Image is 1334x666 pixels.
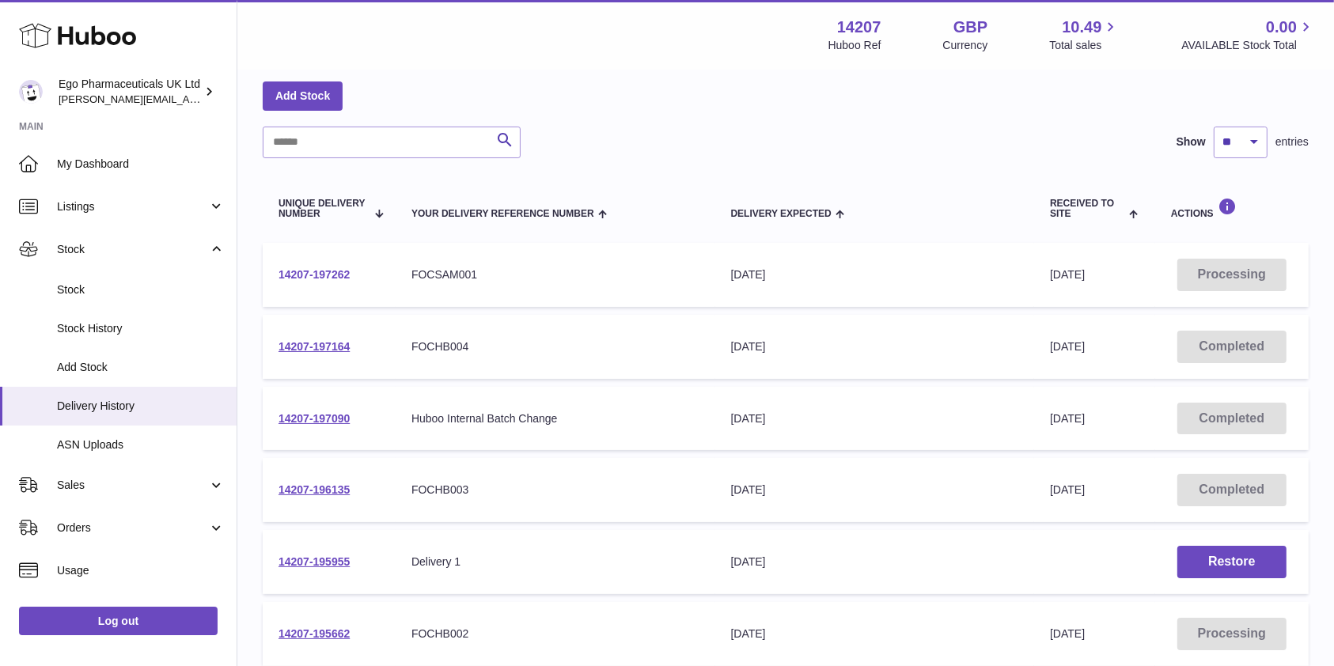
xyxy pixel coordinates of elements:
a: 0.00 AVAILABLE Stock Total [1181,17,1315,53]
span: Sales [57,478,208,493]
div: Delivery 1 [411,554,699,570]
div: FOCHB002 [411,626,699,641]
button: Restore [1177,546,1287,578]
a: 14207-195955 [279,555,350,568]
span: Unique Delivery Number [279,199,366,219]
a: 14207-195662 [279,627,350,640]
span: [DATE] [1050,412,1085,425]
a: 14207-197090 [279,412,350,425]
span: Delivery Expected [731,209,832,219]
div: [DATE] [731,267,1019,282]
span: [PERSON_NAME][EMAIL_ADDRESS][PERSON_NAME][DOMAIN_NAME] [59,93,402,105]
div: [DATE] [731,482,1019,498]
span: Stock [57,242,208,257]
span: Listings [57,199,208,214]
span: Received to Site [1050,199,1125,219]
div: Ego Pharmaceuticals UK Ltd [59,77,201,107]
span: Add Stock [57,360,225,375]
span: [DATE] [1050,268,1085,281]
strong: 14207 [837,17,881,38]
a: Log out [19,607,218,635]
div: Huboo Ref [828,38,881,53]
span: My Dashboard [57,157,225,172]
div: FOCHB003 [411,482,699,498]
label: Show [1177,134,1206,149]
span: [DATE] [1050,627,1085,640]
div: Currency [943,38,988,53]
span: 10.49 [1062,17,1101,38]
div: [DATE] [731,626,1019,641]
span: Stock History [57,321,225,336]
span: Your Delivery Reference Number [411,209,594,219]
a: 14207-196135 [279,483,350,496]
span: Usage [57,563,225,578]
div: FOCSAM001 [411,267,699,282]
div: [DATE] [731,411,1019,426]
a: Add Stock [263,81,343,110]
a: 10.49 Total sales [1049,17,1120,53]
div: FOCHB004 [411,339,699,354]
strong: GBP [953,17,987,38]
a: 14207-197164 [279,340,350,353]
span: ASN Uploads [57,437,225,452]
span: entries [1275,134,1309,149]
span: AVAILABLE Stock Total [1181,38,1315,53]
img: Tihomir.simeonov@egopharm.com [19,80,43,104]
span: [DATE] [1050,340,1085,353]
span: Orders [57,520,208,535]
span: Total sales [1049,38,1120,53]
div: [DATE] [731,339,1019,354]
div: [DATE] [731,554,1019,570]
span: [DATE] [1050,483,1085,496]
a: 14207-197262 [279,268,350,281]
div: Actions [1171,198,1293,219]
span: Stock [57,282,225,297]
span: Delivery History [57,399,225,414]
span: 0.00 [1266,17,1297,38]
div: Huboo Internal Batch Change [411,411,699,426]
